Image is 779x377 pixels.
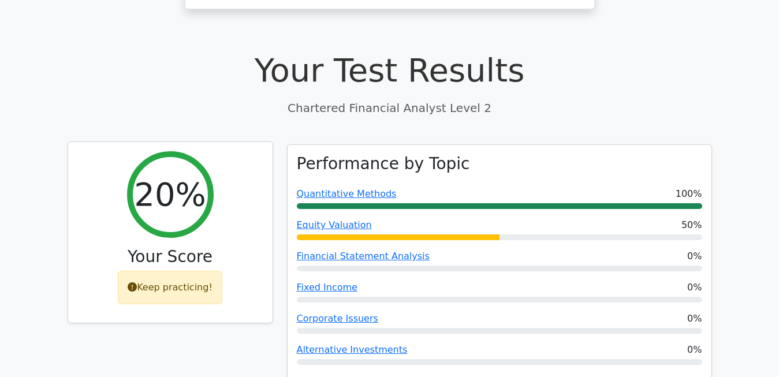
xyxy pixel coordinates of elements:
[681,218,702,232] span: 50%
[687,281,702,294] span: 0%
[687,343,702,357] span: 0%
[297,251,430,262] a: Financial Statement Analysis
[297,188,397,199] a: Quantitative Methods
[68,99,712,117] p: Chartered Financial Analyst Level 2
[297,219,372,230] a: Equity Valuation
[297,313,378,324] a: Corporate Issuers
[297,282,357,293] a: Fixed Income
[118,271,222,304] div: Keep practicing!
[687,249,702,263] span: 0%
[68,51,712,89] h1: Your Test Results
[77,247,263,267] h3: Your Score
[687,312,702,326] span: 0%
[134,175,206,214] h2: 20%
[297,344,408,355] a: Alternative Investments
[676,187,702,201] span: 100%
[297,154,470,174] h3: Performance by Topic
